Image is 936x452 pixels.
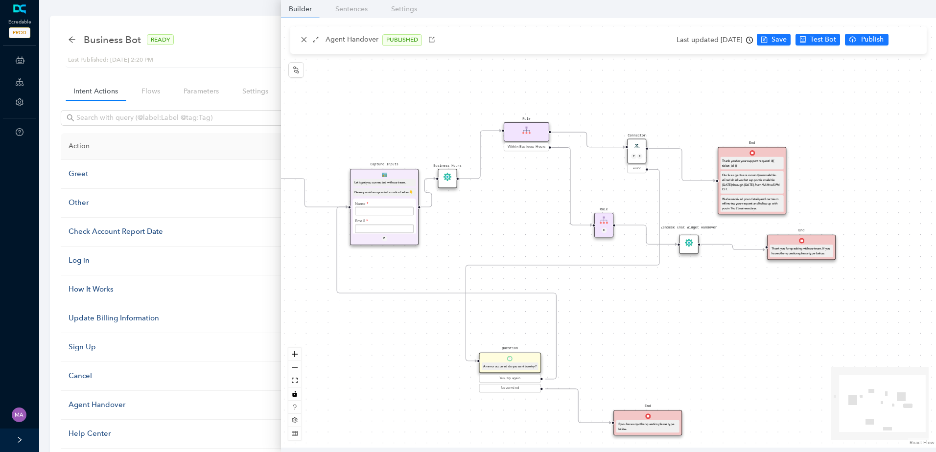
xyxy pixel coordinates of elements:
span: Save [772,34,787,45]
button: table [288,427,301,440]
div: Log in [69,255,305,267]
span: question [292,404,298,410]
button: zoom out [288,361,301,374]
span: arrow-left [68,36,76,44]
div: P [381,236,387,241]
span: clock-circle [746,37,753,44]
span: node-index [292,66,300,74]
pre: Rule [522,117,530,122]
img: End [645,413,650,419]
div: Cancel [69,370,305,382]
div: Let's get you connected with our team. [354,181,414,185]
span: robot [799,36,806,43]
label: Email [355,216,368,224]
a: Parameters [176,82,227,100]
img: Rule [600,216,608,225]
g: Edge from 229f5ca2-6d28-dbae-91af-0c6185acfd38 to 7ec32420-62f4-1ec9-772b-12ccbe4ef903 [615,220,677,250]
div: Agent Handover [69,399,305,411]
img: End [749,150,754,156]
div: If you have any other question please type below. [617,422,678,431]
pre: End [798,228,804,233]
a: React Flow attribution [910,439,935,446]
div: Last Published: [DATE] 2:20 PM [68,55,907,65]
img: Form [381,172,387,178]
img: End [798,238,804,243]
pre: End [645,404,651,409]
button: cloud-uploadPublish [845,34,889,45]
span: table [292,430,298,436]
g: Edge from e482f140-49c1-bae9-e202-e24a98815977 to f68cb803-94d7-777c-bd66-ebef2646e5c6 [649,143,716,186]
span: arrows-alt [312,36,319,43]
span: setting [16,98,23,106]
img: FlowModule [443,173,451,181]
div: Thank you for your support request! #{{ ticket_id }} [722,158,782,168]
div: error [629,166,645,172]
span: Within Business Hours [507,144,545,150]
span: Publish [860,34,885,45]
pre: End [749,140,755,146]
img: FlowModule [684,239,693,247]
pre: Business Hours [433,163,462,169]
div: We’ve received your details, and our team will review your request and follow up with you in 1 to... [722,197,782,211]
span: READY [147,34,174,45]
img: Rule [522,126,531,135]
g: Edge from 2a46ec00-b03a-49e4-9bc7-5a6123a31b0b to e482f140-49c1-bae9-e202-e24a98815977 [549,127,625,153]
span: Test Bot [810,34,836,45]
g: Edge from e482f140-49c1-bae9-e202-e24a98815977 to 6bc0e354-6909-ae45-8a37-c2611de4433d [466,164,659,366]
th: Action [61,133,313,160]
pre: Capture inputs [370,162,398,168]
pre: Connector [628,133,646,138]
span: question-circle [16,128,23,136]
label: Name [355,198,368,206]
a: Intent Actions [66,82,126,100]
pre: Zendesk Chat Widget Handover [655,226,723,230]
div: Please provide us your information below 👇 [354,190,414,195]
span: Business Bot [84,32,141,47]
g: Edge from 6bc0e354-6909-ae45-8a37-c2611de4433d to e7b41dfe-3bde-c007-c096-cef069175f45 [337,202,556,384]
div: QuestionQuestionAn error occurred do you want to retry?Yes, try againNevermind [479,353,540,394]
span: setting [292,417,298,423]
p: Agent Handover [326,34,378,46]
div: EndEndThank you for your support request! #{{ ticket_id }}Our live agents are currently unavailab... [718,147,786,214]
div: E [637,154,642,159]
g: Edge from ec9b0b58-7d9d-1907-132b-3d250051427f to 2a46ec00-b03a-49e4-9bc7-5a6123a31b0b [459,125,501,184]
span: PROD [9,27,30,38]
div: An error occurred do you want to retry? [483,364,537,369]
span: search [67,114,74,122]
img: Connector [632,142,641,150]
button: zoom in [288,348,301,361]
div: How It Works [69,284,305,295]
span: close [301,36,307,43]
span: PUBLISHED [382,34,422,46]
g: Edge from e7b41dfe-3bde-c007-c096-cef069175f45 to ec9b0b58-7d9d-1907-132b-3d250051427f [421,173,435,213]
div: Sign Up [69,341,305,353]
g: Edge from c853229d-83c0-37da-8456-13ff012f6348 to e7b41dfe-3bde-c007-c096-cef069175f45 [261,173,348,213]
div: back [68,36,76,44]
div: Help Center [69,428,305,440]
button: robotTest Bot [796,34,840,45]
button: saveSave [757,34,791,45]
g: Edge from 6bc0e354-6909-ae45-8a37-c2611de4433d to 44ce88eb-0ec8-3ec4-a34f-cbfbe1314f7f [545,384,611,429]
a: Flows [134,82,168,100]
pre: Question [502,346,518,351]
div: Capture inputsFormLet's get you connected with our team.Please provide us your information below ... [350,169,419,245]
div: E [601,227,607,233]
div: Other [69,197,305,209]
div: Business HoursFlowModule [438,169,457,188]
img: 26ff064636fac0e11fa986d33ed38c55 [12,407,26,422]
button: question [288,401,301,414]
button: setting [288,414,301,427]
span: cloud-upload [849,36,856,43]
div: Yes, try again [480,376,538,381]
a: Settings [234,82,276,100]
div: Update Billing Information [69,313,305,324]
g: Edge from 7ec32420-62f4-1ec9-772b-12ccbe4ef903 to f0629c62-6a91-472a-bc07-703c4e6afef9 [701,239,765,255]
button: toggle interactivity [288,387,301,401]
div: P [631,154,636,159]
div: Zendesk Chat Widget HandoverFlowModule [679,235,698,254]
div: EndEndThank you for speaking with our team. If you have other questions please type below. [767,235,836,260]
img: Question [507,356,513,362]
span: save [761,36,768,43]
div: Thank you for speaking with our team. If you have other questions please type below. [771,246,831,256]
g: Edge from 2a46ec00-b03a-49e4-9bc7-5a6123a31b0b to 229f5ca2-6d28-dbae-91af-0c6185acfd38 [549,142,592,230]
